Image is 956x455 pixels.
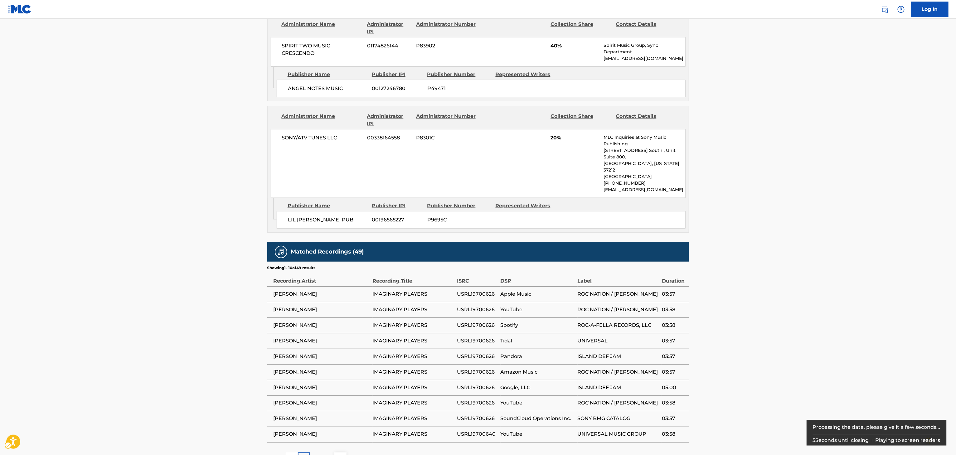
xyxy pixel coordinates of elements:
[551,134,599,142] span: 20%
[501,271,575,285] div: DSP
[457,368,497,376] span: USRL19700626
[416,113,477,128] div: Administrator Number
[457,384,497,391] span: USRL19700626
[578,337,659,345] span: UNIVERSAL
[457,306,497,313] span: USRL19700626
[604,42,685,55] p: Spirit Music Group, Sync Department
[427,85,491,92] span: P49471
[373,306,454,313] span: IMAGINARY PLAYERS
[501,368,575,376] span: Amazon Music
[282,21,362,36] div: Administrator Name
[274,384,370,391] span: [PERSON_NAME]
[662,399,686,407] span: 03:58
[496,202,559,210] div: Represented Writers
[662,431,686,438] span: 03:58
[288,71,367,78] div: Publisher Name
[274,415,370,423] span: [PERSON_NAME]
[604,173,685,180] p: [GEOGRAPHIC_DATA]
[604,180,685,186] p: [PHONE_NUMBER]
[373,353,454,360] span: IMAGINARY PLAYERS
[662,271,686,285] div: Duration
[373,271,454,285] div: Recording Title
[578,415,659,423] span: SONY BMG CATALOG
[501,337,575,345] span: Tidal
[373,368,454,376] span: IMAGINARY PLAYERS
[372,202,423,210] div: Publisher IPI
[274,322,370,329] span: [PERSON_NAME]
[813,437,816,443] span: 5
[501,290,575,298] span: Apple Music
[911,2,949,17] a: Log In
[604,134,685,147] p: MLC Inquiries at Sony Music Publishing
[551,113,611,128] div: Collection Share
[427,216,491,224] span: P9695C
[662,290,686,298] span: 03:57
[662,384,686,391] span: 05:00
[501,384,575,391] span: Google, LLC
[282,113,362,128] div: Administrator Name
[662,368,686,376] span: 03:57
[457,415,497,423] span: USRL19700626
[578,384,659,391] span: ISLAND DEF JAM
[427,202,491,210] div: Publisher Number
[282,42,363,57] span: SPIRIT TWO MUSIC CRESCENDO
[578,271,659,285] div: Label
[372,85,423,92] span: 00127246780
[416,42,477,50] span: P83902
[367,42,411,50] span: 01174826144
[373,337,454,345] span: IMAGINARY PLAYERS
[288,85,367,92] span: ANGEL NOTES MUSIC
[457,353,497,360] span: USRL19700626
[813,420,941,435] div: Processing the data, please give it a few seconds...
[662,322,686,329] span: 03:58
[288,216,367,224] span: LIL [PERSON_NAME] PUB
[501,415,575,423] span: SoundCloud Operations Inc.
[274,368,370,376] span: [PERSON_NAME]
[457,337,497,345] span: USRL19700626
[551,42,599,50] span: 40%
[427,71,491,78] div: Publisher Number
[578,431,659,438] span: UNIVERSAL MUSIC GROUP
[267,265,316,271] p: Showing 1 - 10 of 49 results
[274,290,370,298] span: [PERSON_NAME]
[604,55,685,62] p: [EMAIL_ADDRESS][DOMAIN_NAME]
[457,290,497,298] span: USRL19700626
[372,216,423,224] span: 00196565227
[373,415,454,423] span: IMAGINARY PLAYERS
[373,322,454,329] span: IMAGINARY PLAYERS
[501,353,575,360] span: Pandora
[604,147,685,160] p: [STREET_ADDRESS] South , Unit Suite 800,
[457,271,497,285] div: ISRC
[457,399,497,407] span: USRL19700626
[616,113,677,128] div: Contact Details
[501,399,575,407] span: YouTube
[373,384,454,391] span: IMAGINARY PLAYERS
[501,431,575,438] span: YouTube
[897,6,905,13] img: help
[604,186,685,193] p: [EMAIL_ADDRESS][DOMAIN_NAME]
[578,368,659,376] span: ROC NATION / [PERSON_NAME]
[373,431,454,438] span: IMAGINARY PLAYERS
[277,248,285,256] img: Matched Recordings
[616,21,677,36] div: Contact Details
[578,353,659,360] span: ISLAND DEF JAM
[551,21,611,36] div: Collection Share
[578,290,659,298] span: ROC NATION / [PERSON_NAME]
[288,202,367,210] div: Publisher Name
[662,306,686,313] span: 03:58
[274,271,370,285] div: Recording Artist
[662,337,686,345] span: 03:57
[578,306,659,313] span: ROC NATION / [PERSON_NAME]
[457,431,497,438] span: USRL19700640
[662,353,686,360] span: 03:57
[274,399,370,407] span: [PERSON_NAME]
[274,353,370,360] span: [PERSON_NAME]
[501,306,575,313] span: YouTube
[578,399,659,407] span: ROC NATION / [PERSON_NAME]
[881,6,889,13] img: search
[282,134,363,142] span: SONY/ATV TUNES LLC
[604,160,685,173] p: [GEOGRAPHIC_DATA], [US_STATE] 37212
[372,71,423,78] div: Publisher IPI
[662,415,686,423] span: 03:57
[578,322,659,329] span: ROC-A-FELLA RECORDS, LLC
